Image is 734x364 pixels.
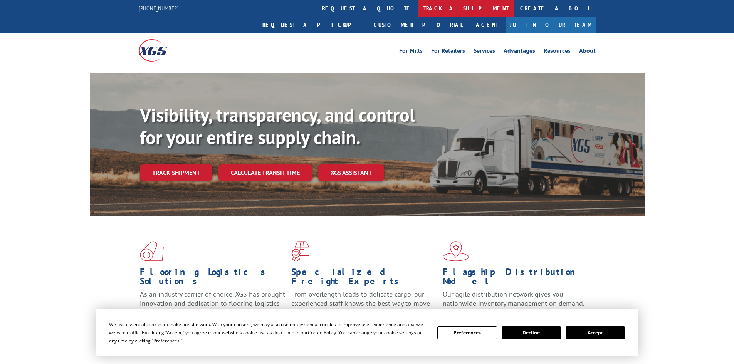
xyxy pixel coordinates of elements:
img: xgs-icon-total-supply-chain-intelligence-red [140,241,164,261]
div: Cookie Consent Prompt [96,309,638,356]
b: Visibility, transparency, and control for your entire supply chain. [140,103,415,149]
a: Customer Portal [368,17,468,33]
a: Join Our Team [506,17,596,33]
span: Preferences [153,337,180,344]
button: Accept [566,326,625,339]
a: [PHONE_NUMBER] [139,4,179,12]
a: About [579,48,596,56]
img: xgs-icon-focused-on-flooring-red [291,241,309,261]
div: We use essential cookies to make our site work. With your consent, we may also use non-essential ... [109,320,428,345]
h1: Specialized Freight Experts [291,267,437,290]
a: Services [474,48,495,56]
a: For Retailers [431,48,465,56]
a: Track shipment [140,164,212,181]
a: XGS ASSISTANT [318,164,384,181]
span: As an industry carrier of choice, XGS has brought innovation and dedication to flooring logistics... [140,290,285,317]
a: Resources [544,48,571,56]
a: Agent [468,17,506,33]
span: Our agile distribution network gives you nationwide inventory management on demand. [443,290,585,308]
h1: Flagship Distribution Model [443,267,588,290]
a: Calculate transit time [218,164,312,181]
button: Preferences [437,326,497,339]
a: For Mills [399,48,423,56]
p: From overlength loads to delicate cargo, our experienced staff knows the best way to move your fr... [291,290,437,324]
span: Cookie Policy [308,329,336,336]
a: Advantages [504,48,535,56]
img: xgs-icon-flagship-distribution-model-red [443,241,469,261]
a: Request a pickup [257,17,368,33]
button: Decline [502,326,561,339]
h1: Flooring Logistics Solutions [140,267,286,290]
